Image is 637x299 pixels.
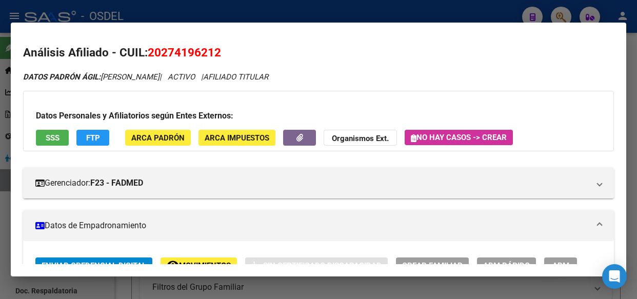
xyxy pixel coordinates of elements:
mat-panel-title: Gerenciador: [35,177,589,189]
span: 20274196212 [148,46,221,59]
button: ARCA Impuestos [198,130,275,146]
button: Sin Certificado Discapacidad [245,257,388,273]
button: FTP [76,130,109,146]
button: Enviar Credencial Digital [35,257,152,273]
button: No hay casos -> Crear [405,130,513,145]
span: Movimientos [179,261,231,270]
strong: F23 - FADMED [90,177,143,189]
mat-expansion-panel-header: Gerenciador:F23 - FADMED [23,168,614,198]
span: FTP [86,133,100,143]
span: Sin Certificado Discapacidad [263,261,382,270]
div: Open Intercom Messenger [602,264,627,289]
strong: DATOS PADRÓN ÁGIL: [23,72,101,82]
h3: Datos Personales y Afiliatorios según Entes Externos: [36,110,601,122]
button: ARCA Padrón [125,130,191,146]
span: ABM [552,261,569,270]
h2: Análisis Afiliado - CUIL: [23,44,614,62]
mat-expansion-panel-header: Datos de Empadronamiento [23,210,614,241]
button: Movimientos [161,257,237,273]
i: | ACTIVO | [23,72,268,82]
mat-panel-title: Datos de Empadronamiento [35,220,589,232]
span: SSS [46,133,59,143]
button: Crear Familiar [396,257,469,273]
span: ARCA Impuestos [205,133,269,143]
strong: Organismos Ext. [332,134,389,143]
button: ABM Rápido [477,257,536,273]
span: ABM Rápido [483,261,530,270]
span: AFILIADO TITULAR [203,72,268,82]
mat-icon: remove_red_eye [167,258,179,271]
span: [PERSON_NAME] [23,72,160,82]
span: ARCA Padrón [131,133,185,143]
span: Enviar Credencial Digital [42,261,146,270]
button: SSS [36,130,69,146]
span: No hay casos -> Crear [411,133,507,142]
button: Organismos Ext. [324,130,397,146]
button: ABM [544,257,577,273]
span: Crear Familiar [402,261,463,270]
